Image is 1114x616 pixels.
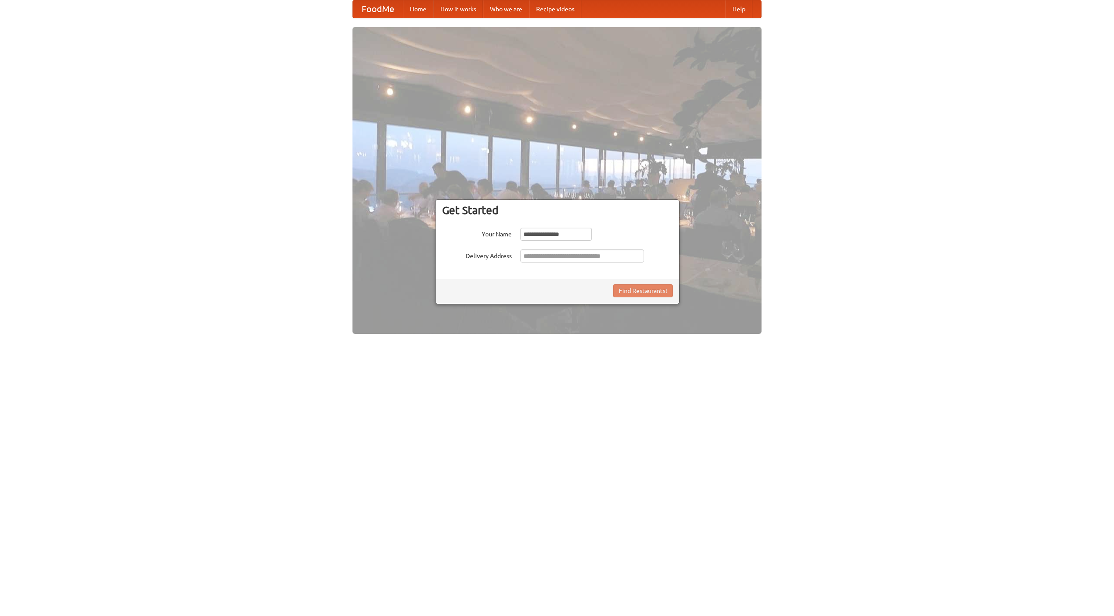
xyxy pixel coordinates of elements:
a: How it works [433,0,483,18]
a: FoodMe [353,0,403,18]
a: Recipe videos [529,0,581,18]
a: Help [725,0,752,18]
a: Home [403,0,433,18]
label: Your Name [442,228,512,239]
label: Delivery Address [442,249,512,260]
a: Who we are [483,0,529,18]
button: Find Restaurants! [613,284,673,297]
h3: Get Started [442,204,673,217]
